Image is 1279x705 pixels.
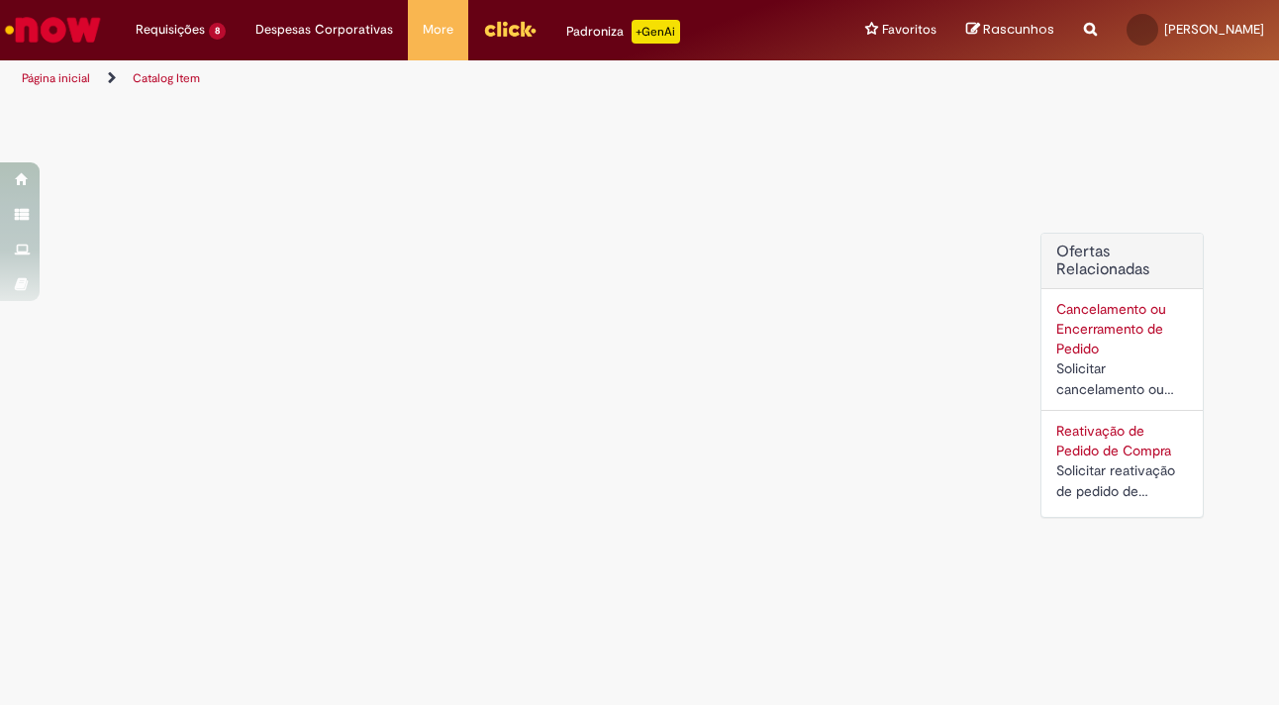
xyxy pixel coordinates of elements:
[1056,244,1188,278] h2: Ofertas Relacionadas
[1164,21,1264,38] span: [PERSON_NAME]
[632,20,680,44] p: +GenAi
[882,20,936,40] span: Favoritos
[983,20,1054,39] span: Rascunhos
[566,20,680,44] div: Padroniza
[1056,422,1171,459] a: Reativação de Pedido de Compra
[136,20,205,40] span: Requisições
[1056,460,1188,502] div: Solicitar reativação de pedido de compra cancelado ou bloqueado.
[133,70,200,86] a: Catalog Item
[1040,233,1204,518] div: Ofertas Relacionadas
[483,14,537,44] img: click_logo_yellow_360x200.png
[209,23,226,40] span: 8
[1056,300,1166,357] a: Cancelamento ou Encerramento de Pedido
[22,70,90,86] a: Página inicial
[2,10,104,50] img: ServiceNow
[255,20,393,40] span: Despesas Corporativas
[966,21,1054,40] a: Rascunhos
[15,60,837,97] ul: Trilhas de página
[423,20,453,40] span: More
[1056,358,1188,400] div: Solicitar cancelamento ou encerramento de Pedido.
